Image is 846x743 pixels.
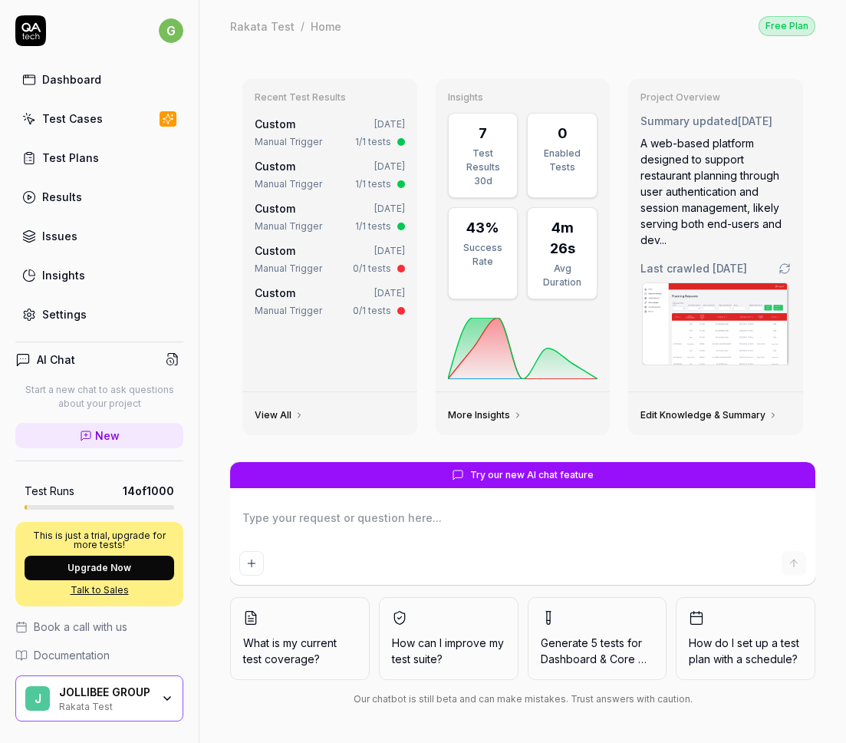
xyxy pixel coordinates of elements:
[255,117,295,130] span: Custom
[689,635,802,667] span: How do I set up a test plan with a schedule?
[355,220,391,233] div: 1/1 tests
[255,304,322,318] div: Manual Trigger
[640,260,747,276] span: Last crawled
[15,104,183,134] a: Test Cases
[759,15,815,36] button: Free Plan
[458,241,509,269] div: Success Rate
[42,306,87,322] div: Settings
[159,15,183,46] button: g
[466,217,499,238] div: 43%
[42,71,101,88] div: Dashboard
[15,64,183,94] a: Dashboard
[230,18,295,34] div: Rakata Test
[15,299,183,329] a: Settings
[448,91,598,104] h3: Insights
[15,221,183,251] a: Issues
[643,283,788,365] img: Screenshot
[759,16,815,36] div: Free Plan
[301,18,304,34] div: /
[640,135,791,248] div: A web-based platform designed to support restaurant planning through user authentication and sess...
[353,262,391,276] div: 0/1 tests
[42,189,82,205] div: Results
[255,160,295,173] span: Custom
[448,409,522,421] a: More Insights
[255,202,295,215] span: Custom
[25,583,174,597] a: Talk to Sales
[15,423,183,448] a: New
[374,118,405,130] time: [DATE]
[458,147,509,188] div: Test Results 30d
[252,155,408,194] a: Custom[DATE]Manual Trigger1/1 tests
[25,484,74,498] h5: Test Runs
[37,352,75,368] h4: AI Chat
[541,652,692,665] span: Dashboard & Core Navigation
[243,635,357,667] span: What is my current test coverage?
[34,647,110,663] span: Documentation
[255,286,295,299] span: Custom
[252,113,408,152] a: Custom[DATE]Manual Trigger1/1 tests
[779,263,791,275] a: Go to crawling settings
[230,692,815,706] div: Our chatbot is still beta and can make mistakes. Trust answers with caution.
[379,597,518,680] button: How can I improve my test suite?
[123,483,174,499] span: 14 of 1000
[355,177,391,191] div: 1/1 tests
[713,262,747,275] time: [DATE]
[252,239,408,279] a: Custom[DATE]Manual Trigger0/1 tests
[479,123,487,144] div: 7
[374,287,405,299] time: [DATE]
[255,262,322,276] div: Manual Trigger
[255,244,295,257] span: Custom
[15,619,183,635] a: Book a call with us
[42,267,85,283] div: Insights
[59,699,151,712] div: Rakata Test
[15,647,183,663] a: Documentation
[15,383,183,411] p: Start a new chat to ask questions about your project
[537,262,588,289] div: Avg Duration
[255,177,322,191] div: Manual Trigger
[255,135,322,149] div: Manual Trigger
[311,18,341,34] div: Home
[355,135,391,149] div: 1/1 tests
[537,217,588,259] div: 4m 26s
[640,91,791,104] h3: Project Overview
[255,409,304,421] a: View All
[25,556,174,580] button: Upgrade Now
[374,160,405,172] time: [DATE]
[374,245,405,256] time: [DATE]
[640,409,778,421] a: Edit Knowledge & Summary
[15,182,183,212] a: Results
[528,597,667,680] button: Generate 5 tests forDashboard & Core Navigation
[159,18,183,43] span: g
[676,597,815,680] button: How do I set up a test plan with a schedule?
[252,282,408,321] a: Custom[DATE]Manual Trigger0/1 tests
[392,635,505,667] span: How can I improve my test suite?
[95,428,120,444] span: New
[42,150,99,166] div: Test Plans
[640,114,738,127] span: Summary updated
[541,635,654,667] span: Generate 5 tests for
[59,685,151,699] div: JOLLIBEE GROUP
[255,91,405,104] h3: Recent Test Results
[239,551,264,576] button: Add attachment
[374,203,405,214] time: [DATE]
[252,197,408,236] a: Custom[DATE]Manual Trigger1/1 tests
[353,304,391,318] div: 0/1 tests
[230,597,370,680] button: What is my current test coverage?
[255,220,322,233] div: Manual Trigger
[34,619,127,635] span: Book a call with us
[470,468,594,482] span: Try our new AI chat feature
[738,114,772,127] time: [DATE]
[15,675,183,722] button: JJOLLIBEE GROUPRakata Test
[42,228,77,244] div: Issues
[15,260,183,290] a: Insights
[558,123,568,144] div: 0
[25,686,50,711] span: J
[42,111,103,127] div: Test Cases
[25,531,174,550] p: This is just a trial, upgrade for more tests!
[15,143,183,173] a: Test Plans
[537,147,588,174] div: Enabled Tests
